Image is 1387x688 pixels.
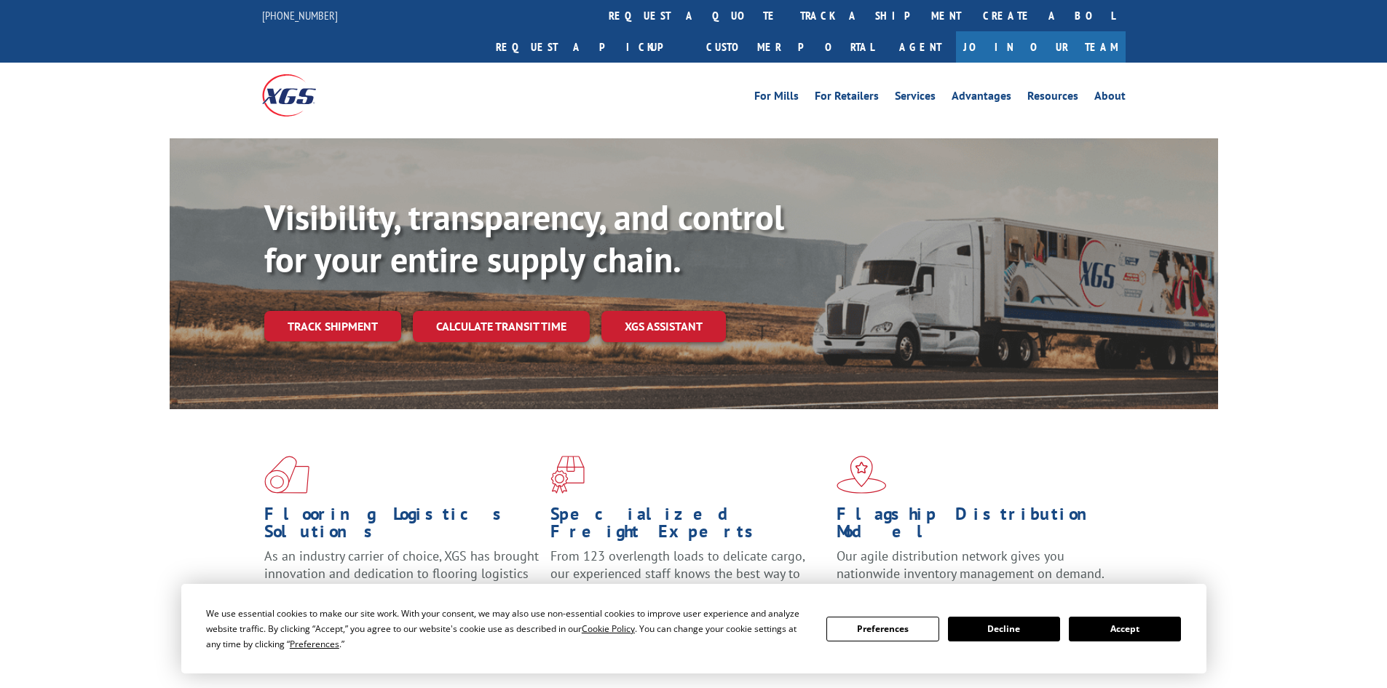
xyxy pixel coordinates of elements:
span: Our agile distribution network gives you nationwide inventory management on demand. [837,547,1105,582]
h1: Flagship Distribution Model [837,505,1112,547]
span: Cookie Policy [582,622,635,635]
a: For Retailers [815,90,879,106]
a: Advantages [952,90,1011,106]
h1: Flooring Logistics Solutions [264,505,540,547]
p: From 123 overlength loads to delicate cargo, our experienced staff knows the best way to move you... [550,547,826,612]
a: Join Our Team [956,31,1126,63]
span: Preferences [290,638,339,650]
button: Preferences [826,617,939,641]
a: About [1094,90,1126,106]
a: Agent [885,31,956,63]
a: [PHONE_NUMBER] [262,8,338,23]
img: xgs-icon-focused-on-flooring-red [550,456,585,494]
img: xgs-icon-total-supply-chain-intelligence-red [264,456,309,494]
a: Calculate transit time [413,311,590,342]
button: Accept [1069,617,1181,641]
div: We use essential cookies to make our site work. With your consent, we may also use non-essential ... [206,606,809,652]
a: Customer Portal [695,31,885,63]
a: XGS ASSISTANT [601,311,726,342]
img: xgs-icon-flagship-distribution-model-red [837,456,887,494]
a: For Mills [754,90,799,106]
div: Cookie Consent Prompt [181,584,1206,673]
a: Services [895,90,936,106]
button: Decline [948,617,1060,641]
a: Resources [1027,90,1078,106]
b: Visibility, transparency, and control for your entire supply chain. [264,194,784,282]
a: Track shipment [264,311,401,341]
h1: Specialized Freight Experts [550,505,826,547]
span: As an industry carrier of choice, XGS has brought innovation and dedication to flooring logistics... [264,547,539,599]
a: Request a pickup [485,31,695,63]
